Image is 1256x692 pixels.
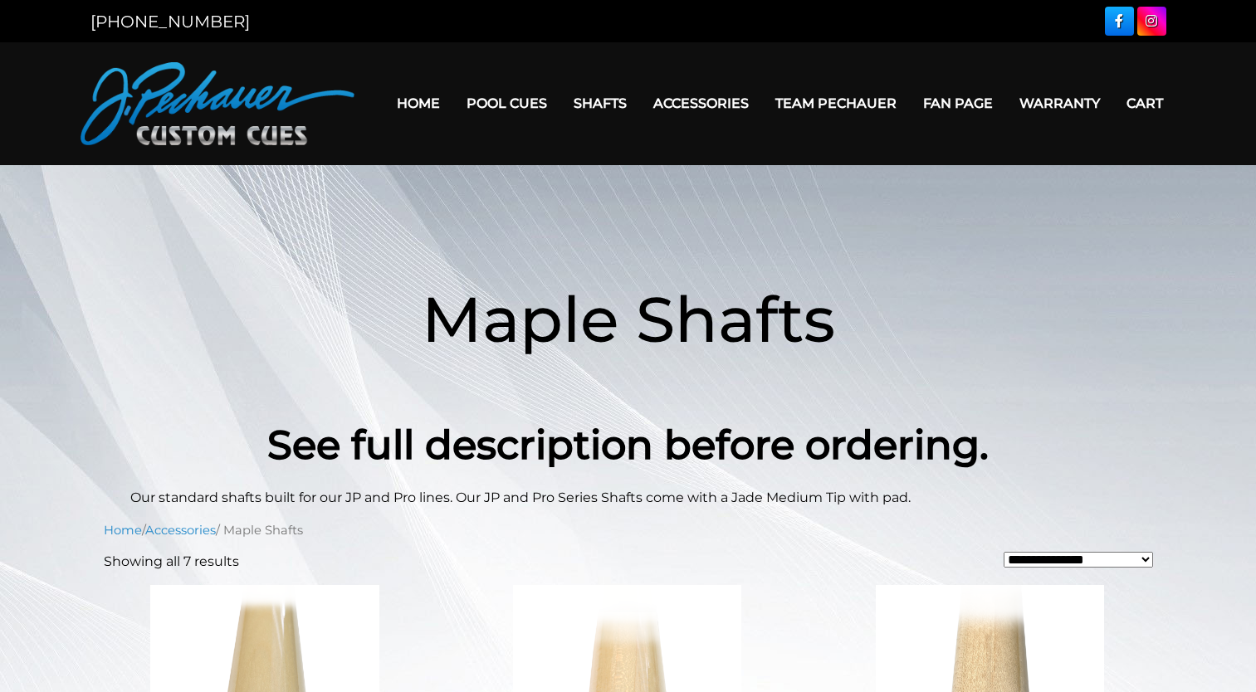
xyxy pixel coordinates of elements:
[640,82,762,124] a: Accessories
[267,421,989,469] strong: See full description before ordering.
[145,523,216,538] a: Accessories
[104,521,1153,539] nav: Breadcrumb
[104,552,239,572] p: Showing all 7 results
[1006,82,1113,124] a: Warranty
[422,280,835,358] span: Maple Shafts
[81,62,354,145] img: Pechauer Custom Cues
[1004,552,1153,568] select: Shop order
[453,82,560,124] a: Pool Cues
[130,488,1126,508] p: Our standard shafts built for our JP and Pro lines. Our JP and Pro Series Shafts come with a Jade...
[560,82,640,124] a: Shafts
[90,12,250,32] a: [PHONE_NUMBER]
[910,82,1006,124] a: Fan Page
[384,82,453,124] a: Home
[104,523,142,538] a: Home
[1113,82,1176,124] a: Cart
[762,82,910,124] a: Team Pechauer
